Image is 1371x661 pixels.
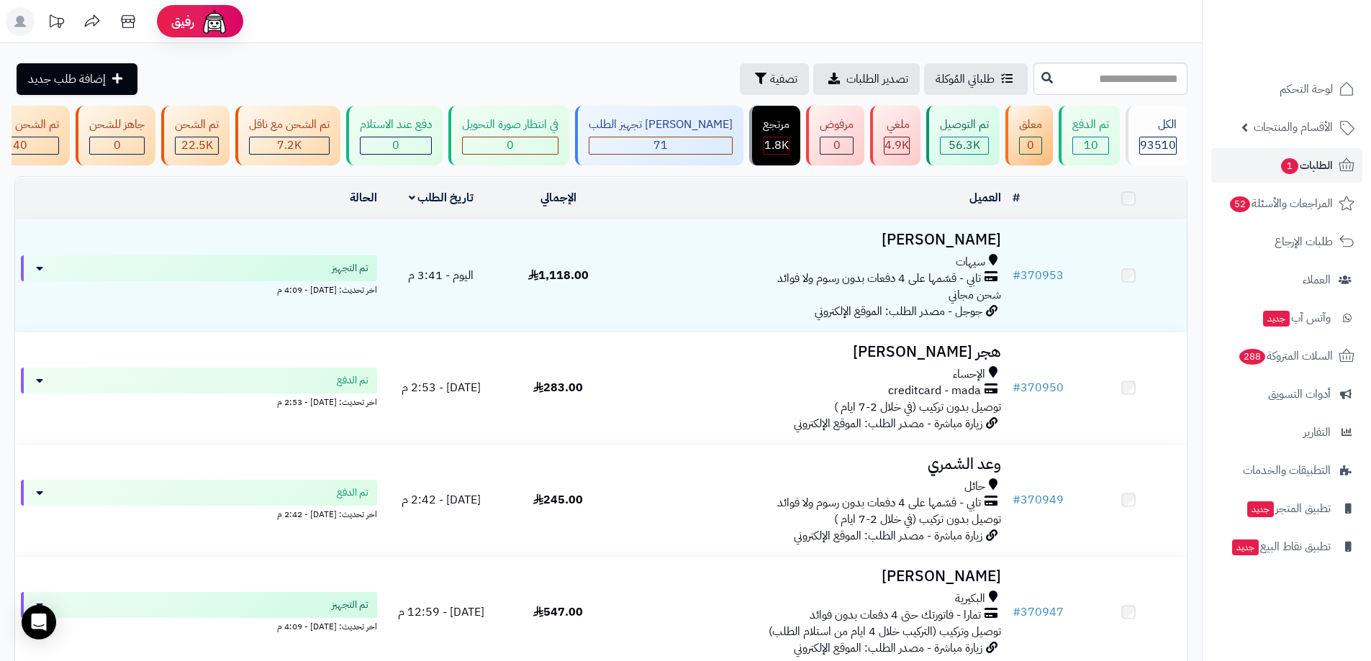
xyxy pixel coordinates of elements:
div: 0 [463,137,558,154]
span: جديد [1232,539,1259,555]
span: توصيل بدون تركيب (في خلال 2-7 ايام ) [834,398,1001,416]
span: تابي - قسّمها على 4 دفعات بدون رسوم ولا فوائد [777,495,981,511]
span: 547.00 [533,603,583,621]
span: حائل [964,478,985,495]
span: التطبيقات والخدمات [1243,460,1331,480]
span: الإحساء [953,366,985,383]
a: تم التوصيل 56.3K [923,106,1003,165]
div: اخر تحديث: [DATE] - 2:42 م [21,506,377,521]
div: 22530 [176,137,218,154]
div: 1786 [764,137,789,154]
div: الكل [1139,117,1177,133]
span: طلبات الإرجاع [1275,232,1333,252]
span: جديد [1247,501,1274,517]
a: جاهز للشحن 0 [73,106,158,165]
a: # [1013,189,1020,206]
span: البكيرية [955,591,985,607]
span: رفيق [171,13,194,30]
span: 245.00 [533,491,583,509]
div: 4940 [884,137,909,154]
a: تطبيق المتجرجديد [1211,491,1362,526]
a: السلات المتروكة288 [1211,339,1362,373]
a: تصدير الطلبات [813,63,920,95]
div: Open Intercom Messenger [22,605,56,639]
span: تطبيق نقاط البيع [1231,537,1331,557]
div: [PERSON_NAME] تجهيز الطلب [589,117,733,133]
span: الطلبات [1280,155,1333,175]
span: [DATE] - 2:53 م [402,379,481,396]
span: 22.5K [181,137,213,154]
h3: وعد الشمري [623,456,1001,473]
div: 0 [820,137,853,154]
img: ai-face.png [200,7,229,36]
span: تصفية [770,70,797,88]
div: 56258 [941,137,988,154]
span: زيارة مباشرة - مصدر الطلب: الموقع الإلكتروني [794,639,982,657]
span: 71 [653,137,668,154]
span: طلباتي المُوكلة [936,70,995,88]
div: 7223 [250,137,329,154]
a: تاريخ الطلب [409,189,474,206]
span: تابي - قسّمها على 4 دفعات بدون رسوم ولا فوائد [777,270,981,287]
div: 10 [1073,137,1108,154]
a: مرفوض 0 [803,106,867,165]
span: جديد [1263,311,1290,327]
a: في انتظار صورة التحويل 0 [445,106,572,165]
div: اخر تحديث: [DATE] - 2:53 م [21,393,377,409]
a: معلق 0 [1003,106,1056,165]
span: # [1013,491,1021,509]
span: 340 [6,137,27,154]
span: التقارير [1303,422,1331,442]
span: وآتس آب [1262,308,1331,328]
span: تصدير الطلبات [846,70,908,88]
div: تم الشحن مع ناقل [249,117,330,133]
span: توصيل وتركيب (التركيب خلال 4 ايام من استلام الطلب) [769,623,1001,640]
span: 4.9K [884,137,909,154]
span: زيارة مباشرة - مصدر الطلب: الموقع الإلكتروني [794,415,982,432]
a: مرتجع 1.8K [746,106,803,165]
a: تطبيق نقاط البيعجديد [1211,529,1362,564]
span: تم التجهيز [332,598,368,612]
span: # [1013,379,1021,396]
div: اخر تحديث: [DATE] - 4:09 م [21,281,377,296]
span: توصيل بدون تركيب (في خلال 2-7 ايام ) [834,511,1001,528]
div: تم الدفع [1072,117,1109,133]
a: #370953 [1013,267,1064,284]
a: طلباتي المُوكلة [924,63,1028,95]
span: 1,118.00 [528,267,589,284]
span: لوحة التحكم [1280,79,1333,99]
span: الأقسام والمنتجات [1254,117,1333,137]
a: إضافة طلب جديد [17,63,137,95]
a: تم الدفع 10 [1056,106,1123,165]
a: الطلبات1 [1211,148,1362,183]
a: لوحة التحكم [1211,72,1362,106]
span: 0 [392,137,399,154]
a: دفع عند الاستلام 0 [343,106,445,165]
span: [DATE] - 2:42 م [402,491,481,509]
span: [DATE] - 12:59 م [398,603,484,621]
span: تمارا - فاتورتك حتى 4 دفعات بدون فوائد [810,607,981,624]
a: [PERSON_NAME] تجهيز الطلب 71 [572,106,746,165]
a: #370947 [1013,603,1064,621]
span: 283.00 [533,379,583,396]
div: 71 [589,137,732,154]
div: جاهز للشحن [89,117,145,133]
img: logo-2.png [1273,39,1357,69]
span: اليوم - 3:41 م [408,267,474,284]
div: ملغي [884,117,910,133]
button: تصفية [740,63,809,95]
div: مرفوض [820,117,854,133]
a: العميل [969,189,1001,206]
span: المراجعات والأسئلة [1229,193,1333,214]
div: مرتجع [763,117,789,133]
span: 56.3K [949,137,980,154]
span: 0 [507,137,514,154]
span: سيهات [956,254,985,270]
span: جوجل - مصدر الطلب: الموقع الإلكتروني [815,303,982,320]
a: تحديثات المنصة [38,7,74,40]
span: أدوات التسويق [1268,384,1331,404]
span: 10 [1084,137,1098,154]
a: التقارير [1211,415,1362,450]
a: المراجعات والأسئلة52 [1211,186,1362,221]
a: الكل93510 [1123,106,1190,165]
